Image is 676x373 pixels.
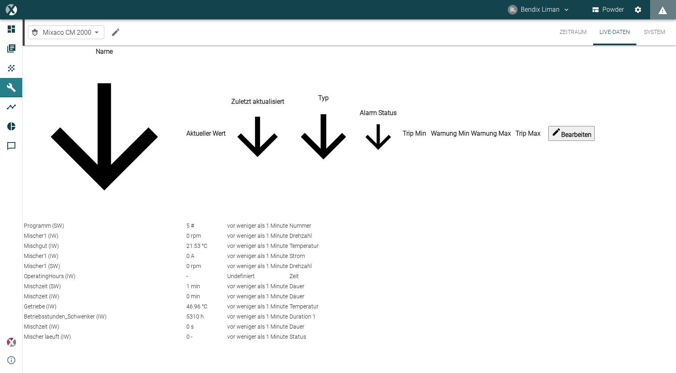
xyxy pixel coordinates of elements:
[23,231,185,241] td: Mischer1 (IW)
[289,241,358,251] td: Temperatur
[186,302,226,311] div: 46.961803 °C
[186,232,226,240] div: 0 rpm
[553,19,593,45] button: Zeitraum
[43,28,91,37] span: Mixaco CM 2000
[631,2,645,17] button: Einstellungen
[289,46,358,220] th: Typ
[186,262,226,270] div: 0 rpm
[289,221,358,231] td: Nummer
[23,221,185,231] td: Programm (SW)
[399,46,430,220] th: Trip Min
[227,262,288,270] div: 18.9.2025, 13:07:33
[227,282,288,291] div: 18.9.2025, 13:07:33
[289,322,358,331] td: Dauer
[23,272,185,281] td: OperatingHours (IW)
[359,46,398,220] th: Alarm Status
[289,302,358,311] td: Temperatur
[593,19,636,45] button: Live-Daten
[289,251,358,261] td: Strom
[591,2,626,17] button: Powder
[6,337,16,347] img: Xplore Logo
[186,242,226,250] div: 21.527777 °C
[23,46,185,220] th: Name
[227,333,288,341] div: 18.9.2025, 13:07:33
[289,231,358,241] td: Drehzahl
[227,222,288,230] div: 18.9.2025, 13:07:33
[24,211,185,219] span: sort-name
[227,161,288,169] span: sort-time
[289,282,358,291] td: Dauer
[186,222,226,230] div: 5 #
[289,272,358,281] td: Zeit
[108,24,124,40] button: Machine bearbeiten
[186,292,226,301] div: 0 min
[227,46,288,220] th: Zuletzt aktualisiert
[186,333,226,341] div: 0 -
[227,232,288,240] div: 18.9.2025, 13:07:33
[186,252,226,260] div: 0 A
[508,5,518,15] div: BL
[23,251,185,261] td: Mischer1 (IW)
[507,2,571,17] button: bendix.liman@kansaihelios-cws.de
[359,150,397,158] span: sort-status
[227,323,288,331] div: 18.9.2025, 13:07:33
[186,46,226,220] th: Aktueller Wert
[23,282,185,291] td: Mischzeit (SW)
[227,272,288,281] td: Undefiniert
[23,332,185,342] td: Mischer laeuft (IW)
[289,262,358,271] td: Drehzahl
[431,46,470,220] th: Warnung Min
[227,252,288,260] div: 18.9.2025, 13:07:33
[23,322,185,331] td: Mischzeit (IW)
[23,262,185,271] td: Mischer1 (SW)
[636,19,673,45] button: System
[186,312,226,321] div: 5310 h
[6,4,17,15] img: logo
[548,126,595,141] button: edit-alarms
[23,312,185,321] td: Betriebsstunden_Schwenker (IW)
[227,292,288,301] div: 18.9.2025, 13:07:33
[227,312,288,321] div: 18.9.2025, 13:07:33
[227,242,288,250] div: 18.9.2025, 13:07:33
[512,46,543,220] th: Trip Max
[186,282,226,291] div: 1 min
[289,165,357,172] span: sort-type
[289,332,358,342] td: Status
[289,292,358,301] td: Dauer
[186,272,226,281] div: -
[23,302,185,311] td: Getriebe (IW)
[227,302,288,311] div: 18.9.2025, 13:07:33
[186,323,226,331] div: 0 s
[23,241,185,251] td: Mischgut (IW)
[30,27,91,37] a: Mixaco CM 2000
[289,312,358,321] td: Duration 1
[471,46,511,220] th: Warnung Max
[23,292,185,301] td: Mischzeit (IW)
